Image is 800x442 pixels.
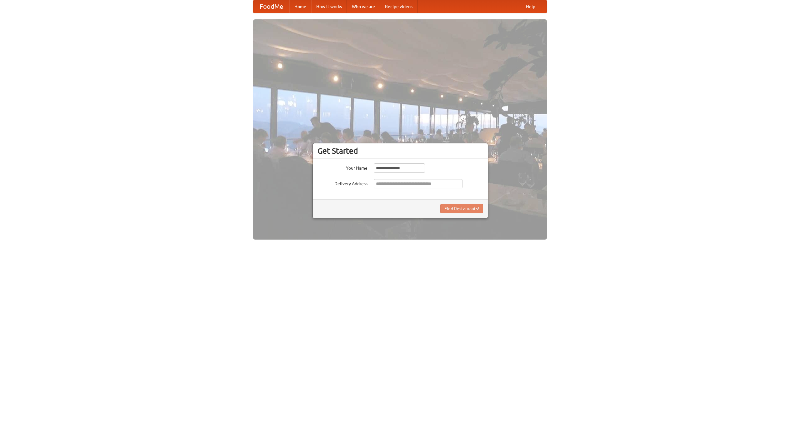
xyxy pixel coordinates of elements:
a: Home [289,0,311,13]
button: Find Restaurants! [440,204,483,213]
a: How it works [311,0,347,13]
label: Delivery Address [317,179,367,187]
a: FoodMe [253,0,289,13]
a: Who we are [347,0,380,13]
a: Recipe videos [380,0,417,13]
a: Help [521,0,540,13]
label: Your Name [317,163,367,171]
h3: Get Started [317,146,483,156]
